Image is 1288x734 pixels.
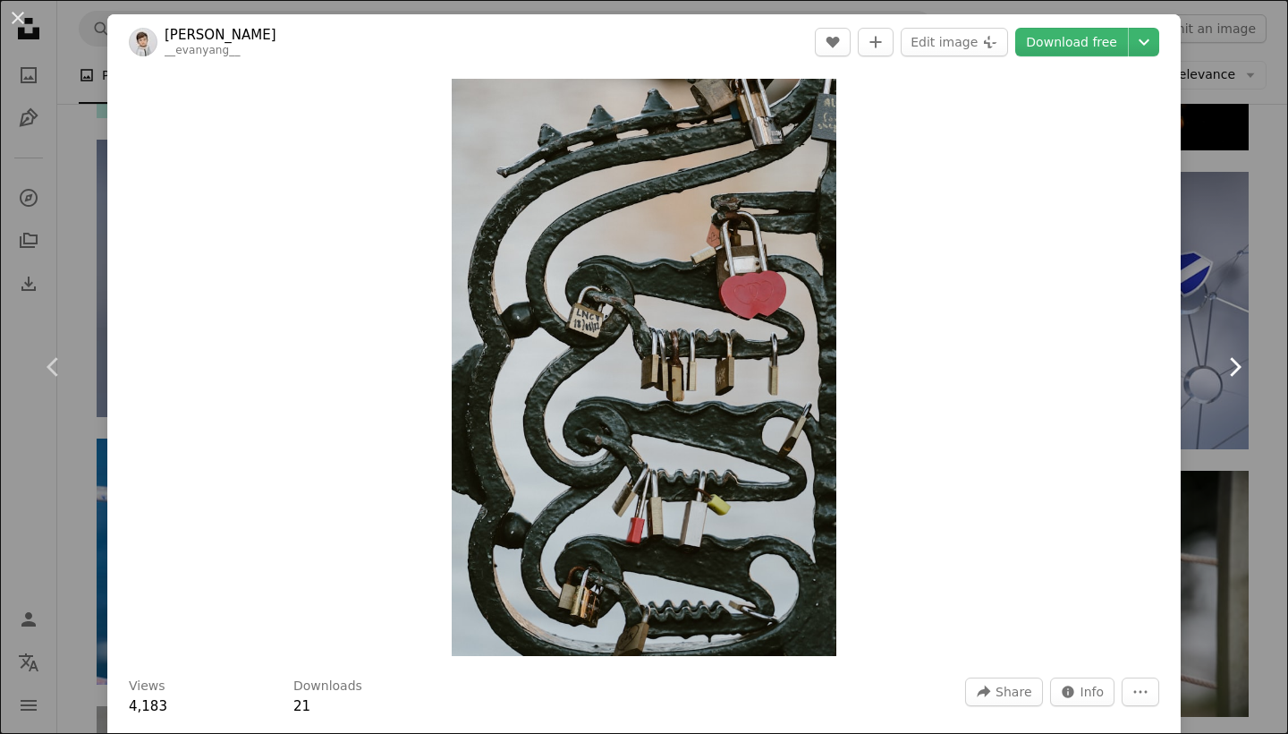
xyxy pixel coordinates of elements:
button: Share this image [965,678,1042,706]
button: Edit image [901,28,1008,56]
button: More Actions [1122,678,1159,706]
button: Choose download size [1129,28,1159,56]
h3: Downloads [293,678,362,696]
img: a ship with a large anchor [452,79,836,656]
img: Go to Evan Yang's profile [129,28,157,56]
button: Zoom in on this image [452,79,836,656]
a: [PERSON_NAME] [165,26,276,44]
a: Download free [1015,28,1128,56]
a: Next [1181,281,1288,453]
span: 21 [293,698,310,714]
span: Info [1080,679,1105,705]
span: 4,183 [129,698,167,714]
button: Add to Collection [858,28,894,56]
h3: Views [129,678,165,696]
a: __evanyang__ [165,44,241,56]
button: Stats about this image [1050,678,1115,706]
button: Like [815,28,851,56]
span: Share [996,679,1031,705]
